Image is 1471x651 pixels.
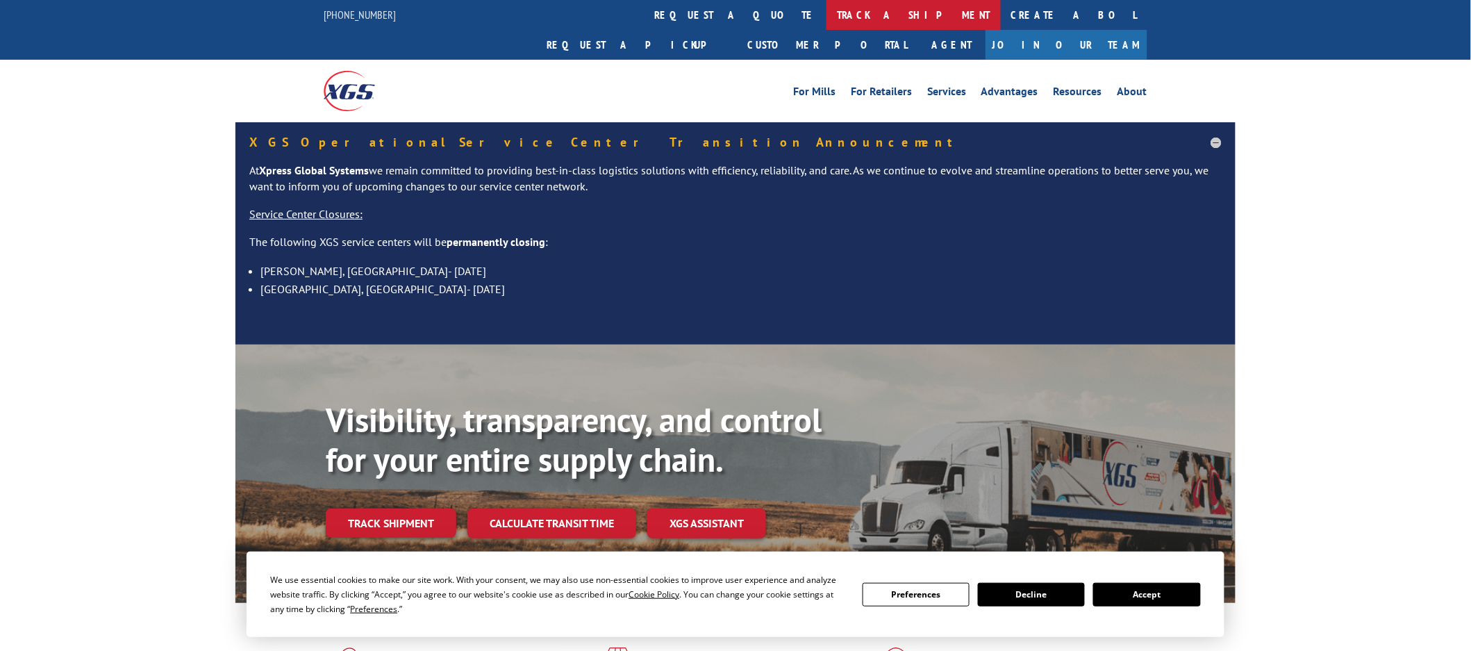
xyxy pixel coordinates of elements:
[249,136,1222,149] h5: XGS Operational Service Center Transition Announcement
[260,280,1222,298] li: [GEOGRAPHIC_DATA], [GEOGRAPHIC_DATA]- [DATE]
[326,398,822,481] b: Visibility, transparency, and control for your entire supply chain.
[1093,583,1200,607] button: Accept
[851,86,912,101] a: For Retailers
[536,30,737,60] a: Request a pickup
[1054,86,1102,101] a: Resources
[737,30,917,60] a: Customer Portal
[249,207,363,221] u: Service Center Closures:
[629,588,679,600] span: Cookie Policy
[981,86,1038,101] a: Advantages
[259,163,369,177] strong: Xpress Global Systems
[249,234,1222,262] p: The following XGS service centers will be :
[447,235,545,249] strong: permanently closing
[260,262,1222,280] li: [PERSON_NAME], [GEOGRAPHIC_DATA]- [DATE]
[249,163,1222,207] p: At we remain committed to providing best-in-class logistics solutions with efficiency, reliabilit...
[986,30,1147,60] a: Join Our Team
[1117,86,1147,101] a: About
[270,572,845,616] div: We use essential cookies to make our site work. With your consent, we may also use non-essential ...
[324,8,396,22] a: [PHONE_NUMBER]
[326,509,456,538] a: Track shipment
[863,583,970,607] button: Preferences
[793,86,836,101] a: For Mills
[917,30,986,60] a: Agent
[350,603,397,615] span: Preferences
[247,552,1224,637] div: Cookie Consent Prompt
[467,509,636,538] a: Calculate transit time
[927,86,966,101] a: Services
[647,509,766,538] a: XGS ASSISTANT
[978,583,1085,607] button: Decline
